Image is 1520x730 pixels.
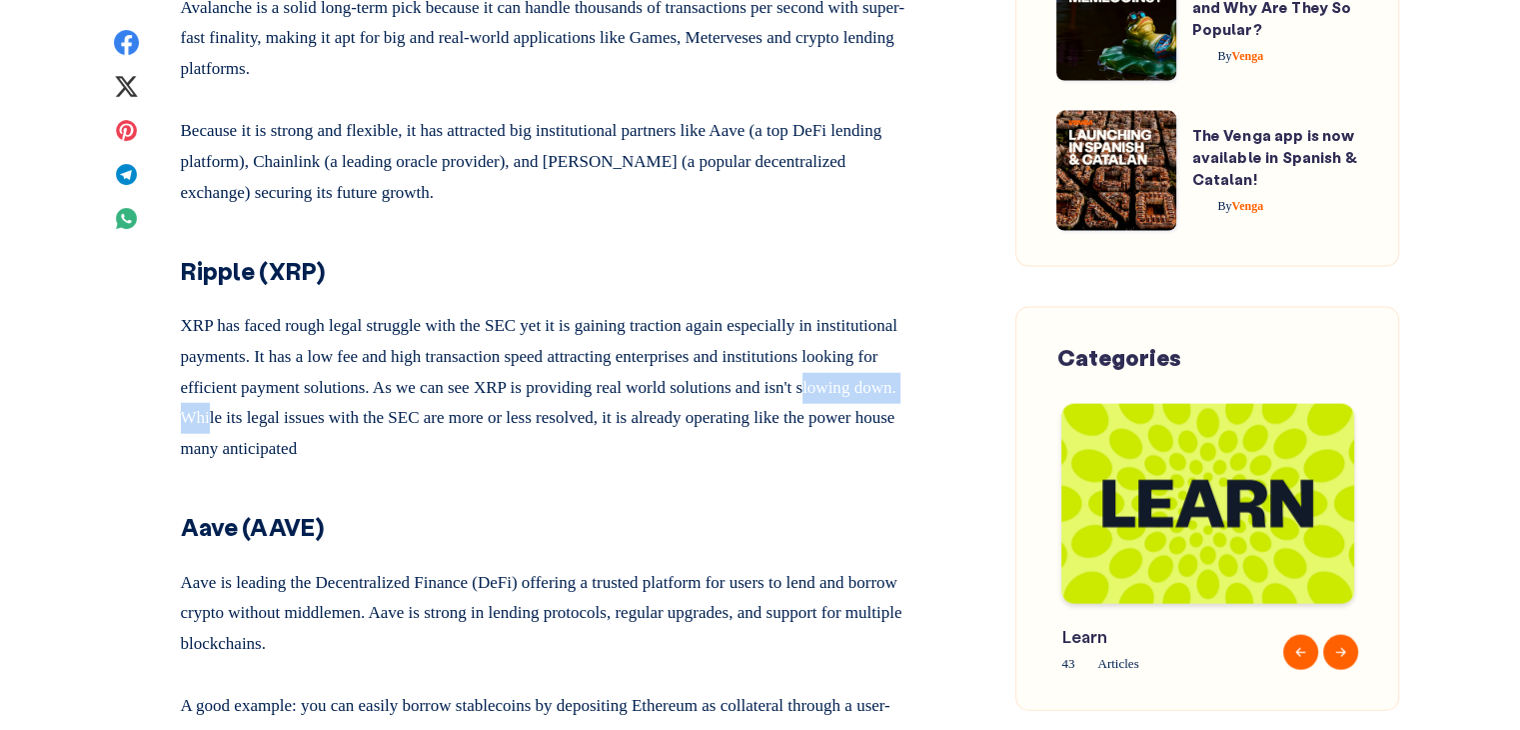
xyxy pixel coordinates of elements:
[1191,48,1263,62] a: ByVenga
[1191,198,1263,212] a: ByVenga
[1217,48,1231,62] span: By
[1056,343,1180,372] span: Categories
[1217,198,1263,212] span: Venga
[1191,125,1356,189] a: The Venga app is now available in Spanish & Catalan!
[1217,48,1263,62] span: Venga
[1217,198,1231,212] span: By
[1061,404,1354,604] img: Blog-Tag-Cover---Learn.png
[181,560,906,660] p: Aave is leading the Decentralized Finance (DeFi) offering a trusted platform for users to lend an...
[181,303,906,464] p: XRP has faced rough legal struggle with the SEC yet it is gaining traction again especially in in...
[1323,635,1358,670] button: Next
[181,255,326,286] strong: Ripple (XRP)
[181,108,906,208] p: Because it is strong and flexible, it has attracted big institutional partners like Aave (a top D...
[1061,651,1246,674] span: 43 Articles
[1283,635,1318,670] button: Previous
[181,511,325,542] strong: Aave (AAVE)
[1061,624,1246,649] span: Learn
